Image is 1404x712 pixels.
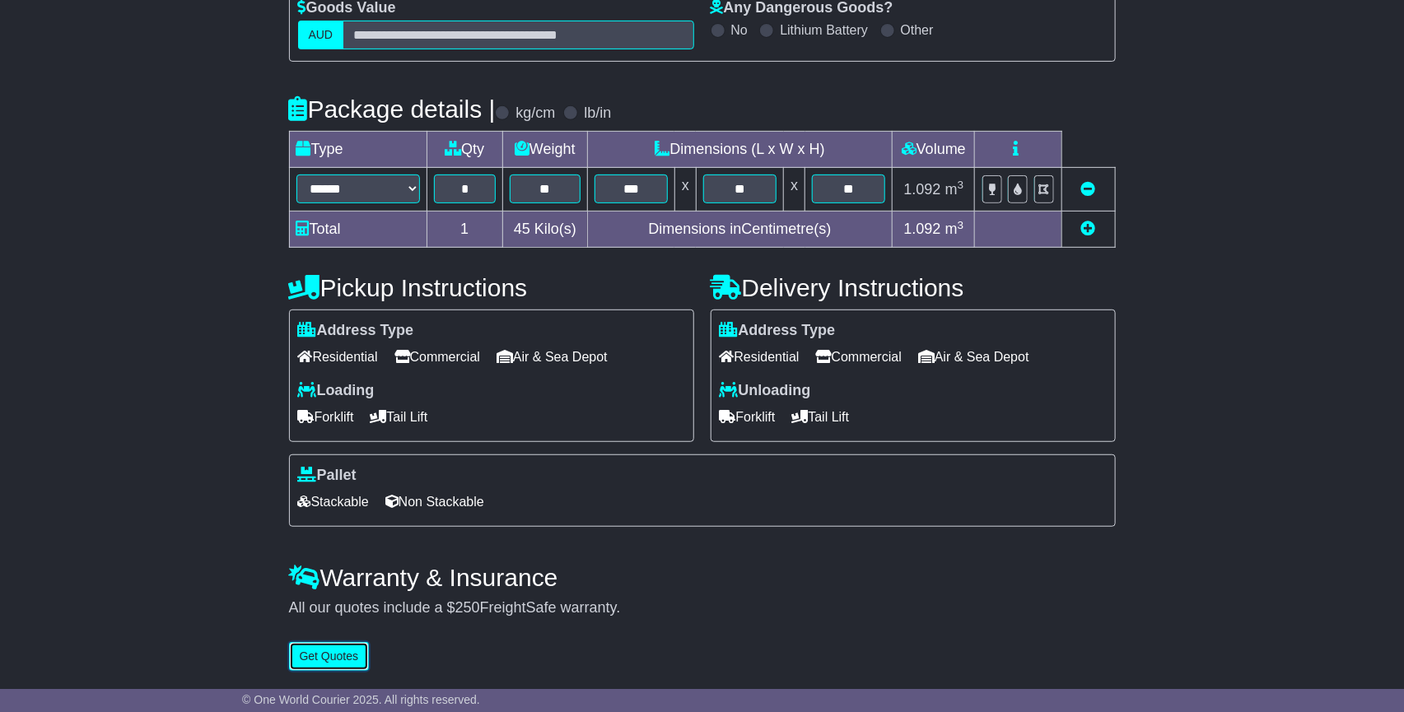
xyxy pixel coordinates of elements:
td: Dimensions (L x W x H) [587,132,893,168]
a: Remove this item [1081,181,1096,198]
label: Lithium Battery [780,22,868,38]
span: m [945,221,964,237]
td: 1 [427,212,503,248]
label: No [731,22,748,38]
span: Commercial [816,344,902,370]
sup: 3 [958,179,964,191]
label: Address Type [720,322,836,340]
a: Add new item [1081,221,1096,237]
td: x [784,168,805,212]
span: 250 [455,599,480,616]
span: Air & Sea Depot [918,344,1029,370]
label: Other [901,22,934,38]
td: Dimensions in Centimetre(s) [587,212,893,248]
span: Stackable [298,489,369,514]
span: 1.092 [904,221,941,237]
td: Total [289,212,427,248]
td: Kilo(s) [503,212,588,248]
h4: Warranty & Insurance [289,564,1116,591]
span: Tail Lift [371,404,428,430]
label: Address Type [298,322,414,340]
sup: 3 [958,219,964,231]
label: Pallet [298,467,357,485]
span: Air & Sea Depot [497,344,608,370]
span: Residential [298,344,378,370]
label: AUD [298,21,344,49]
td: Volume [893,132,975,168]
label: Unloading [720,382,811,400]
label: kg/cm [515,105,555,123]
span: 1.092 [904,181,941,198]
span: 45 [514,221,530,237]
span: Non Stackable [385,489,484,514]
span: Residential [720,344,800,370]
button: Get Quotes [289,642,370,671]
h4: Package details | [289,95,496,123]
h4: Pickup Instructions [289,274,694,301]
h4: Delivery Instructions [711,274,1116,301]
span: Forklift [298,404,354,430]
label: lb/in [584,105,611,123]
span: m [945,181,964,198]
td: Weight [503,132,588,168]
td: Type [289,132,427,168]
span: Tail Lift [792,404,850,430]
span: Commercial [394,344,480,370]
span: Forklift [720,404,776,430]
label: Loading [298,382,375,400]
div: All our quotes include a $ FreightSafe warranty. [289,599,1116,617]
td: Qty [427,132,503,168]
span: © One World Courier 2025. All rights reserved. [242,693,480,706]
td: x [674,168,696,212]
